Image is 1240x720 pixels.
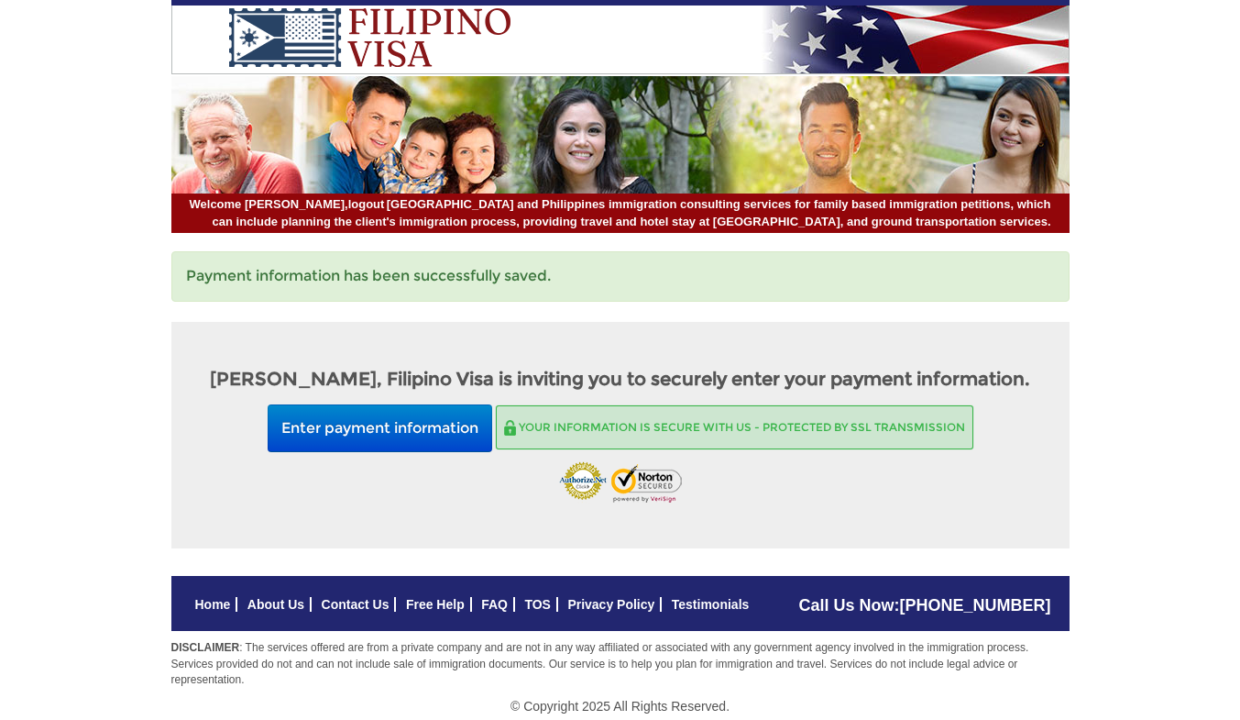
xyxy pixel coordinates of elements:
[210,368,1030,390] strong: [PERSON_NAME], Filipino Visa is inviting you to securely enter your payment information.
[190,196,385,214] span: Welcome [PERSON_NAME],
[519,420,965,434] span: Your information is secure with us - Protected by SSL transmission
[798,596,1050,615] span: Call Us Now:
[171,641,240,654] strong: DISCLAIMER
[171,697,1070,715] p: © Copyright 2025 All Rights Reserved.
[524,597,551,612] a: TOS
[247,597,304,612] a: About Us
[567,597,654,612] a: Privacy Policy
[195,597,231,612] a: Home
[504,420,516,436] img: Secure
[190,196,1051,230] span: [GEOGRAPHIC_DATA] and Philippines immigration consulting services for family based immigration pe...
[322,597,390,612] a: Contact Us
[348,197,385,211] a: logout
[171,251,1070,302] div: Payment information has been successfully saved.
[559,461,608,504] img: Authorize
[171,640,1070,687] p: : The services offered are from a private company and are not in any way affiliated or associated...
[672,597,750,612] a: Testimonials
[611,464,682,503] img: Norton Scured
[406,597,465,612] a: Free Help
[899,596,1050,615] a: [PHONE_NUMBER]
[268,404,492,453] button: Enter payment information
[481,597,508,612] a: FAQ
